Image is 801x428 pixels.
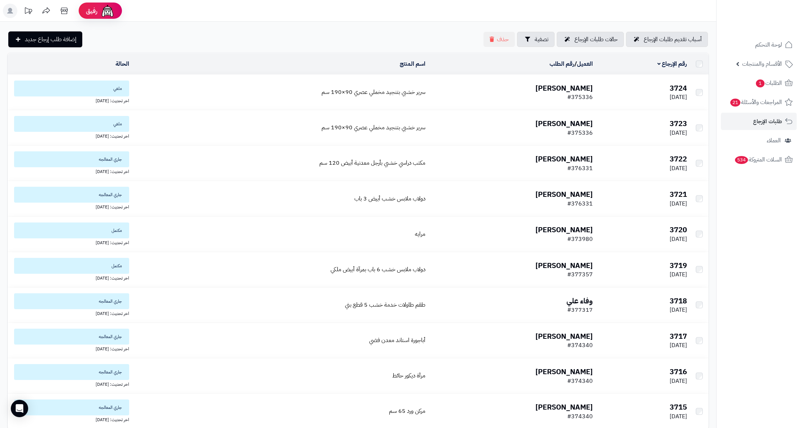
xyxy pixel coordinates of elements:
span: العملاء [767,135,781,146]
span: المراجعات والأسئلة [730,97,782,107]
span: جاري المعالجه [14,151,129,167]
span: #373980 [567,235,593,243]
a: إضافة طلب إرجاع جديد [8,31,82,47]
span: 1 [756,79,765,87]
span: الأقسام والمنتجات [742,59,782,69]
span: #377317 [567,306,593,314]
div: اخر تحديث: [DATE] [10,167,129,175]
b: [PERSON_NAME] [535,402,593,412]
button: حذف [483,32,515,47]
b: 3724 [670,83,687,94]
b: وفاء علي [566,295,593,306]
a: الطلبات1 [721,74,797,92]
b: 3716 [670,366,687,377]
span: ملغي [14,81,129,96]
span: 21 [730,98,740,107]
b: 3715 [670,402,687,412]
b: 3717 [670,331,687,342]
div: Open Intercom Messenger [11,400,28,417]
b: 3720 [670,224,687,235]
a: المراجعات والأسئلة21 [721,94,797,111]
b: 3719 [670,260,687,271]
b: 3721 [670,189,687,200]
a: أباجورة استاند معدن فضي [369,336,425,345]
span: #376331 [567,199,593,208]
b: 3718 [670,295,687,306]
span: [DATE] [670,306,687,314]
span: [DATE] [670,93,687,101]
a: رقم الطلب [550,60,574,68]
div: اخر تحديث: [DATE] [10,238,129,246]
span: السلات المتروكة [734,155,782,165]
span: #374340 [567,412,593,421]
b: [PERSON_NAME] [535,83,593,94]
a: الحالة [115,60,129,68]
span: دولاب ملابس خشب أبيض 3 باب [354,194,425,203]
b: 3723 [670,118,687,129]
span: حذف [497,35,509,44]
a: اسم المنتج [400,60,425,68]
span: [DATE] [670,412,687,421]
span: #375336 [567,129,593,137]
span: #374340 [567,377,593,385]
a: مرآة ديكور حائط [392,371,425,380]
span: طلبات الإرجاع [753,116,782,126]
span: إضافة طلب إرجاع جديد [25,35,76,44]
div: اخر تحديث: [DATE] [10,203,129,210]
a: مرايه [415,230,425,238]
img: logo-2.png [752,14,794,29]
a: مكتب دراسي خشبي بأرجل معدنية أبيض 120 سم [319,159,425,167]
span: جاري المعالجه [14,329,129,345]
b: [PERSON_NAME] [535,224,593,235]
span: جاري المعالجه [14,399,129,415]
div: اخر تحديث: [DATE] [10,132,129,139]
span: [DATE] [670,341,687,350]
div: اخر تحديث: [DATE] [10,96,129,104]
span: تصفية [535,35,548,44]
a: مركن ورد 65 سم [389,407,425,415]
span: 534 [735,156,748,164]
a: طقم طاولات خدمة خشب 5 قطع بني [345,301,425,309]
span: #374340 [567,341,593,350]
a: حالات طلبات الإرجاع [557,32,624,47]
img: ai-face.png [100,4,115,18]
span: لوحة التحكم [755,40,782,50]
span: [DATE] [670,377,687,385]
b: [PERSON_NAME] [535,118,593,129]
span: مكتمل [14,222,129,238]
a: العملاء [721,132,797,149]
button: تصفية [517,32,555,47]
a: تحديثات المنصة [19,4,37,20]
span: أسباب تقديم طلبات الإرجاع [644,35,702,44]
a: سرير خشبي بتنجيد مخملي عصري 90×190 سم [321,88,425,96]
span: رفيق [86,7,97,15]
div: اخر تحديث: [DATE] [10,380,129,388]
span: الطلبات [755,78,782,88]
span: #375336 [567,93,593,101]
a: رقم الإرجاع [657,60,687,68]
a: دولاب ملابس خشب 6 باب بمرآة أبيض ملكي [331,265,425,274]
span: [DATE] [670,270,687,279]
span: ملغي [14,116,129,132]
b: [PERSON_NAME] [535,260,593,271]
span: جاري المعالجه [14,364,129,380]
span: [DATE] [670,199,687,208]
b: [PERSON_NAME] [535,366,593,377]
span: [DATE] [670,164,687,173]
a: العميل [577,60,593,68]
span: جاري المعالجه [14,293,129,309]
a: طلبات الإرجاع [721,113,797,130]
span: مكتمل [14,258,129,274]
span: حالات طلبات الإرجاع [574,35,618,44]
td: / [428,53,596,74]
div: اخر تحديث: [DATE] [10,309,129,317]
span: [DATE] [670,129,687,137]
span: سرير خشبي بتنجيد مخملي عصري 90×190 سم [321,123,425,132]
